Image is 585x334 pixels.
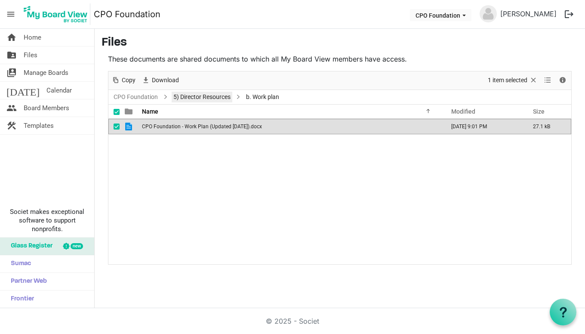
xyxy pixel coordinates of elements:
[497,5,560,22] a: [PERSON_NAME]
[542,75,553,86] button: View dropdownbutton
[24,29,41,46] span: Home
[4,207,90,233] span: Societ makes exceptional software to support nonprofits.
[46,82,72,99] span: Calendar
[108,54,572,64] p: These documents are shared documents to which all My Board View members have access.
[244,92,281,102] span: b. Work plan
[6,238,52,255] span: Glass Register
[6,82,40,99] span: [DATE]
[6,64,17,81] span: switch_account
[410,9,471,21] button: CPO Foundation dropdownbutton
[541,71,555,90] div: View
[142,124,262,130] span: CPO Foundation - Work Plan (Updated [DATE]).docx
[560,5,578,23] button: logout
[24,64,68,81] span: Manage Boards
[533,108,545,115] span: Size
[120,119,139,134] td: is template cell column header type
[6,255,31,272] span: Sumac
[6,99,17,117] span: people
[24,46,37,64] span: Files
[108,71,139,90] div: Copy
[557,75,569,86] button: Details
[21,3,90,25] img: My Board View Logo
[151,75,180,86] span: Download
[108,119,120,134] td: checkbox
[102,36,578,50] h3: Files
[487,75,528,86] span: 1 item selected
[442,119,524,134] td: June 12, 2025 9:01 PM column header Modified
[139,119,442,134] td: CPO Foundation - Work Plan (Updated 2025.02.10).docx is template cell column header Name
[485,71,541,90] div: Clear selection
[140,75,181,86] button: Download
[451,108,475,115] span: Modified
[71,243,83,249] div: new
[266,317,319,325] a: © 2025 - Societ
[94,6,160,23] a: CPO Foundation
[121,75,136,86] span: Copy
[6,29,17,46] span: home
[480,5,497,22] img: no-profile-picture.svg
[24,117,54,134] span: Templates
[6,273,47,290] span: Partner Web
[6,46,17,64] span: folder_shared
[112,92,160,102] a: CPO Foundation
[172,92,232,102] a: 5) Director Resources
[524,119,571,134] td: 27.1 kB is template cell column header Size
[486,75,539,86] button: Selection
[555,71,570,90] div: Details
[21,3,94,25] a: My Board View Logo
[24,99,69,117] span: Board Members
[110,75,137,86] button: Copy
[3,6,19,22] span: menu
[6,291,34,308] span: Frontier
[6,117,17,134] span: construction
[139,71,182,90] div: Download
[142,108,158,115] span: Name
